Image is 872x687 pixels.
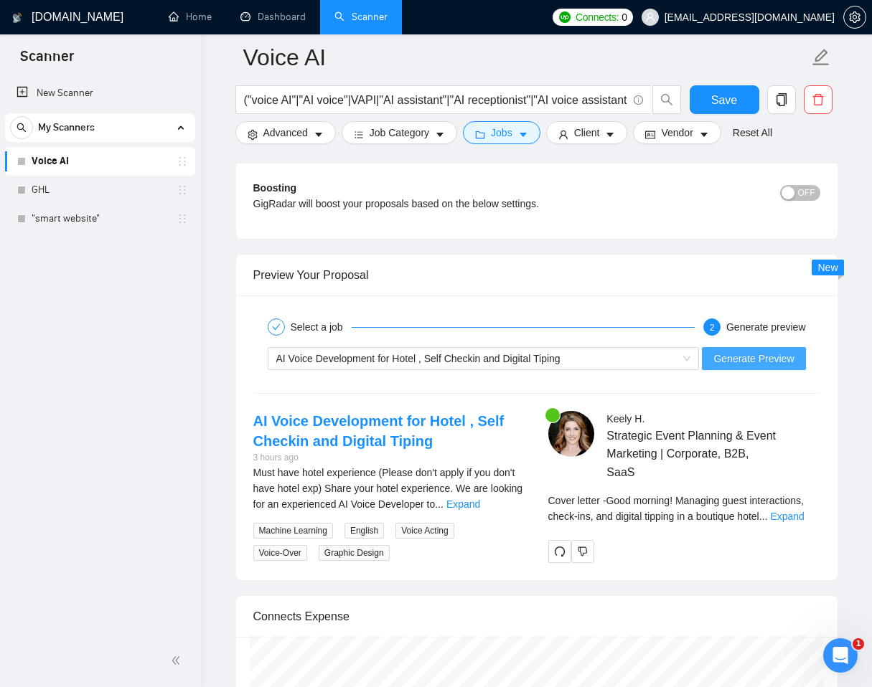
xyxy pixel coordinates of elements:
[32,176,168,204] a: GHL
[548,495,804,522] span: Cover letter - Good morning! Managing guest interactions, check-ins, and digital tipping in a bou...
[645,129,655,140] span: idcard
[606,413,644,425] span: Keely H .
[11,123,32,133] span: search
[171,653,185,668] span: double-left
[726,318,806,336] div: Generate preview
[253,413,505,449] a: AI Voice Development for Hotel , Self Checkin and Digital Tiping
[475,129,485,140] span: folder
[634,95,643,105] span: info-circle
[38,113,95,142] span: My Scanners
[10,116,33,139] button: search
[243,39,809,75] input: Scanner name...
[248,129,258,140] span: setting
[823,638,858,673] iframe: Intercom live chat
[276,353,561,364] span: AI Voice Development for Hotel , Self Checkin and Digital Tiping
[578,546,588,557] span: dislike
[253,465,525,512] div: Must have hotel experience (Please don't apply if you don't have hotel exp) Share your hotel expe...
[334,11,388,23] a: searchScanner
[253,196,679,212] div: GigRadar will boost your proposals based on the below settings.
[240,11,306,23] a: dashboardDashboard
[652,85,681,114] button: search
[354,129,364,140] span: bars
[395,523,454,539] span: Voice Acting
[253,182,297,194] b: Boosting
[711,91,737,109] span: Save
[548,411,594,457] img: c1bGZlGyv0x9iFs6TIJt-URZNYuwiyGlEqZmODWEbaZfilT94Dr2PJsVZzXbzl7nr2
[770,511,804,522] a: Expand
[463,121,540,144] button: folderJobscaret-down
[690,85,759,114] button: Save
[798,185,815,201] span: OFF
[169,11,212,23] a: homeHome
[759,511,768,522] span: ...
[253,451,525,465] div: 3 hours ago
[435,129,445,140] span: caret-down
[253,255,820,295] div: Preview Your Proposal
[853,638,864,650] span: 1
[645,12,655,22] span: user
[5,79,195,108] li: New Scanner
[767,85,796,114] button: copy
[574,125,600,141] span: Client
[571,540,594,563] button: dislike
[733,125,772,141] a: Reset All
[844,11,866,23] span: setting
[804,85,833,114] button: delete
[244,91,627,109] input: Search Freelance Jobs...
[17,79,184,108] a: New Scanner
[633,121,721,144] button: idcardVendorcaret-down
[235,121,336,144] button: settingAdvancedcaret-down
[812,48,830,67] span: edit
[253,467,523,510] span: Must have hotel experience (Please don't apply if you don't have hotel exp) Share your hotel expe...
[605,129,615,140] span: caret-down
[319,545,390,561] span: Graphic Design
[177,213,188,224] span: holder
[558,129,568,140] span: user
[177,156,188,167] span: holder
[32,147,168,176] a: Voice AI
[710,323,715,333] span: 2
[661,125,693,141] span: Vendor
[817,262,838,273] span: New
[843,6,866,29] button: setting
[263,125,308,141] span: Advanced
[576,9,619,25] span: Connects:
[548,493,820,524] div: Remember that the client will see only the first two lines of your cover letter.
[177,184,188,196] span: holder
[446,498,480,510] a: Expand
[370,125,429,141] span: Job Category
[702,347,805,370] button: Generate Preview
[491,125,512,141] span: Jobs
[699,129,709,140] span: caret-down
[713,351,794,366] span: Generate Preview
[559,11,571,23] img: upwork-logo.png
[548,540,571,563] button: redo
[272,323,281,331] span: check
[342,121,457,144] button: barsJob Categorycaret-down
[435,498,444,510] span: ...
[253,596,820,637] div: Connects Expense
[314,129,324,140] span: caret-down
[291,318,352,336] div: Select a job
[805,93,832,106] span: delete
[653,93,680,106] span: search
[5,113,195,233] li: My Scanners
[518,129,528,140] span: caret-down
[622,9,627,25] span: 0
[606,427,777,480] span: Strategic Event Planning & Event Marketing | Corporate, B2B, SaaS
[344,523,384,539] span: English
[546,121,628,144] button: userClientcaret-down
[253,523,333,539] span: Machine Learning
[843,11,866,23] a: setting
[768,93,795,106] span: copy
[12,6,22,29] img: logo
[32,204,168,233] a: "smart website"
[9,46,85,76] span: Scanner
[549,546,571,557] span: redo
[253,545,307,561] span: Voice-Over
